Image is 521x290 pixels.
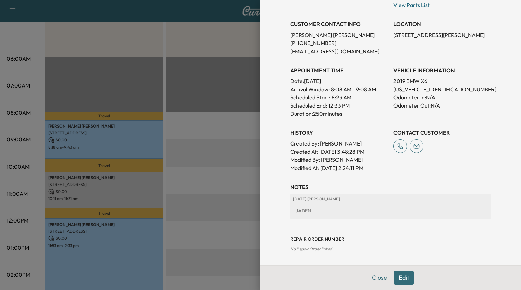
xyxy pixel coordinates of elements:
p: Odometer Out: N/A [393,101,491,110]
p: Arrival Window: [290,85,388,93]
p: 12:33 PM [328,101,350,110]
p: Date: [DATE] [290,77,388,85]
p: Created By : [PERSON_NAME] [290,139,388,148]
p: [DATE] | [PERSON_NAME] [293,196,488,202]
button: Edit [394,271,414,285]
span: No Repair Order linked [290,246,332,251]
p: Scheduled End: [290,101,327,110]
p: Created At : [DATE] 3:48:28 PM [290,148,388,156]
p: Modified By : [PERSON_NAME] [290,156,388,164]
button: Close [368,271,391,285]
p: [EMAIL_ADDRESS][DOMAIN_NAME] [290,47,388,55]
p: [PERSON_NAME] [PERSON_NAME] [290,31,388,39]
h3: Repair Order number [290,236,491,243]
p: Duration: 250 minutes [290,110,388,118]
p: [PHONE_NUMBER] [290,39,388,47]
p: Odometer In: N/A [393,93,491,101]
p: [STREET_ADDRESS][PERSON_NAME] [393,31,491,39]
span: 8:08 AM - 9:08 AM [331,85,376,93]
h3: APPOINTMENT TIME [290,66,388,74]
h3: History [290,129,388,137]
h3: NOTES [290,183,491,191]
h3: CUSTOMER CONTACT INFO [290,20,388,28]
p: Modified At : [DATE] 2:24:11 PM [290,164,388,172]
p: [US_VEHICLE_IDENTIFICATION_NUMBER] [393,85,491,93]
div: JADEN [293,205,488,217]
h3: LOCATION [393,20,491,28]
p: 8:23 AM [332,93,351,101]
p: Scheduled Start: [290,93,330,101]
h3: VEHICLE INFORMATION [393,66,491,74]
h3: CONTACT CUSTOMER [393,129,491,137]
p: 2019 BMW X6 [393,77,491,85]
